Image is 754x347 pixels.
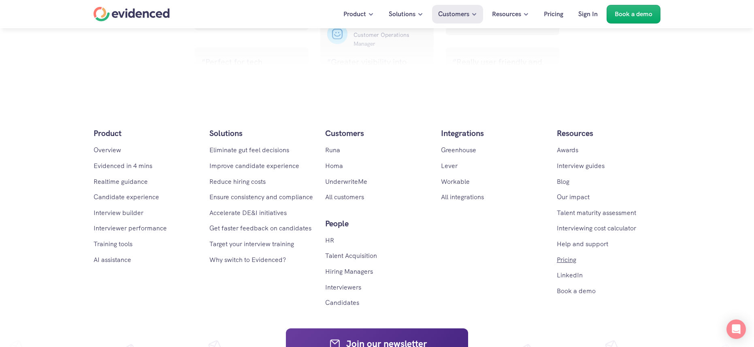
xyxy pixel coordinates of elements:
a: Runa [325,146,340,154]
a: All integrations [441,193,484,201]
p: “Perfect for tech interviews“ [202,55,301,81]
p: Resources [492,9,521,19]
img: "" [327,24,347,45]
p: People [325,217,429,230]
p: Pricing [544,9,563,19]
a: Overview [94,146,121,154]
a: UnderwriteMe [325,177,367,186]
a: Why switch to Evidenced? [209,255,286,264]
p: Customer Operations Manager [354,30,427,49]
a: Candidates [325,298,359,307]
p: Customers [438,9,469,19]
a: Reduce hiring costs [209,177,266,186]
h5: Customers [325,127,429,140]
a: Interviewer performance [94,224,167,232]
a: Pricing [538,5,569,23]
p: Integrations [441,127,545,140]
a: Pricing [557,255,576,264]
a: Realtime guidance [94,177,148,186]
a: AI assistance [94,255,131,264]
p: Sign In [578,9,598,19]
a: Talent Acquisition [325,251,377,260]
p: Product [94,127,197,140]
a: Sign In [572,5,604,23]
a: LinkedIn [557,271,583,279]
a: Eliminate gut feel decisions [209,146,289,154]
a: Candidate experience [94,193,159,201]
p: Resources [557,127,660,140]
div: Open Intercom Messenger [726,319,746,339]
a: Home [94,7,170,21]
a: Our impact [557,193,590,201]
a: Get faster feedback on candidates [209,224,311,232]
a: Hiring Managers [325,267,373,276]
p: Product [343,9,366,19]
a: Workable [441,177,470,186]
a: Interview builder [94,209,143,217]
a: Training tools [94,240,132,248]
p: “Really user friendly and great experience as a recruiter“ [453,55,552,94]
a: Help and support [557,240,608,248]
a: Greenhouse [441,146,476,154]
p: Book a demo [615,9,652,19]
a: Evidenced in 4 mins [94,162,152,170]
a: All customers [325,193,364,201]
a: Book a demo [557,287,596,295]
a: Homa [325,162,343,170]
a: Book a demo [607,5,660,23]
a: Target your interview training [209,240,294,248]
a: HR [325,236,334,245]
a: Blog [557,177,569,186]
a: Ensure consistency and compliance [209,193,313,201]
p: Solutions [389,9,415,19]
a: Talent maturity assessment [557,209,636,217]
a: Lever [441,162,458,170]
a: Interview guides [557,162,605,170]
a: Interviewing cost calculator [557,224,636,232]
a: Accelerate DE&I initiatives [209,209,287,217]
p: Solutions [209,127,313,140]
a: Interviewers [325,283,361,292]
p: “Greater visibility into interviews across the company“ [327,55,427,94]
a: Improve candidate experience [209,162,299,170]
a: Awards [557,146,578,154]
